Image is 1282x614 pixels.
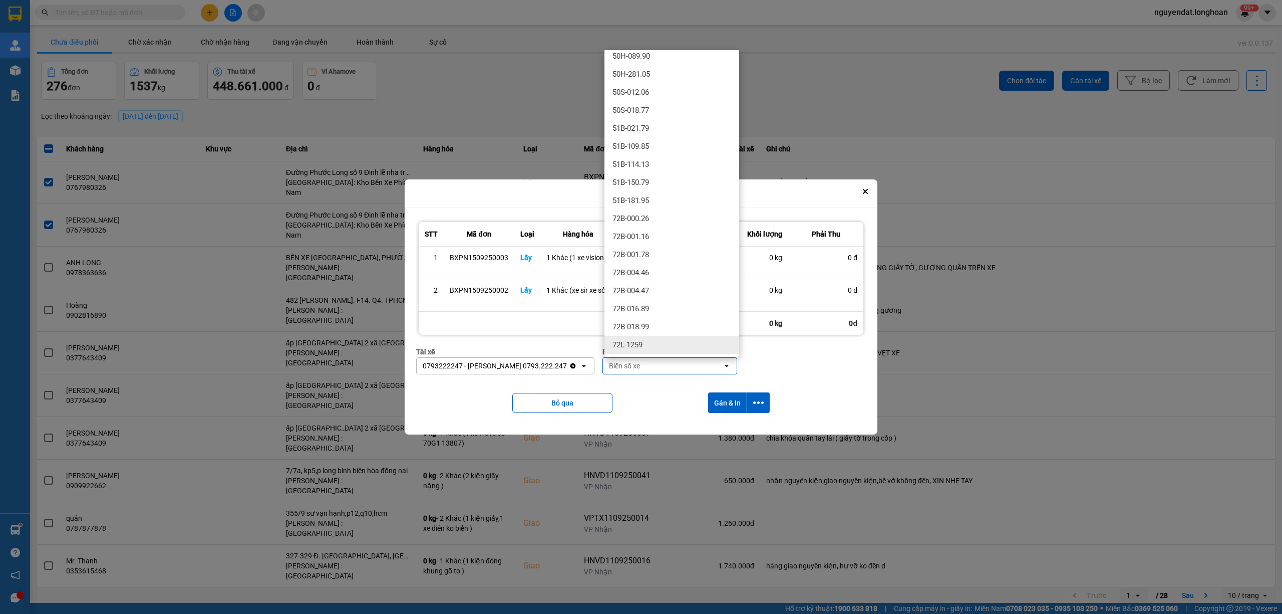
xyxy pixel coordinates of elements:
button: Gán & In [708,392,747,413]
div: Lấy [520,253,534,263]
div: 0 kg [741,312,788,335]
button: Close [859,185,871,197]
div: 0793222247 - [PERSON_NAME] 0793.222.247 [423,361,567,371]
div: 1 [425,253,438,263]
input: Selected 0793222247 - Lưu Nhược Khiêm 0793.222.247. [568,361,569,371]
div: 2 [425,285,438,295]
span: 72B-018.99 [612,322,649,332]
span: 51B-109.85 [612,141,649,151]
span: 51B-150.79 [612,177,649,187]
div: Gán tài xế nội bộ [405,179,877,209]
div: 0 kg [747,285,782,295]
div: Biển số xe [609,361,640,371]
span: 72B-000.26 [612,214,649,224]
div: Lấy [520,285,534,295]
span: 51B-114.13 [612,159,649,169]
span: 72B-004.47 [612,286,649,296]
span: [DATE] [145,20,174,31]
div: Phải Thu [794,228,857,240]
span: 50H-089.90 [612,51,650,61]
span: 72B-016.89 [612,304,649,314]
div: 1 Khác (xe sir xe số ) [546,285,609,295]
div: Biển số xe [602,346,737,357]
span: 50S-012.06 [612,87,649,97]
span: 0109597835 [140,48,203,56]
div: 0đ [788,312,863,335]
span: 72B-001.16 [612,232,649,242]
svg: open [723,362,731,370]
div: Mã đơn [450,228,508,240]
span: Mã đơn: BXPN1509250002 [4,74,104,102]
span: 51B-021.79 [612,123,649,133]
svg: open [580,362,588,370]
span: 72L-1259 [612,340,643,350]
svg: Clear value [569,362,577,370]
span: 50H-281.05 [612,69,650,79]
div: BXPN1509250002 [450,285,508,295]
button: Bỏ qua [512,393,612,413]
strong: CSKH: [28,43,53,52]
div: Loại [520,228,534,240]
span: 72B-004.46 [612,268,649,278]
div: dialog [405,179,877,435]
div: Hàng hóa [546,228,609,240]
span: 72B-001.78 [612,250,649,260]
div: Khối lượng [747,228,782,240]
span: CÔNG TY TNHH CHUYỂN PHÁT NHANH BẢO AN [78,34,138,70]
span: 51B-181.95 [612,195,649,206]
div: 0 đ [794,253,857,263]
div: 0 kg [747,253,782,263]
div: 1 Khác (1 xe vision) [546,253,609,263]
strong: MST: [140,48,159,56]
strong: PHIẾU DÁN LÊN HÀNG [39,5,171,18]
span: 50S-018.77 [612,105,649,115]
span: Ngày in phiếu: 18:22 ngày [36,20,174,31]
div: STT [425,228,438,240]
ul: Menu [604,50,739,357]
span: [PHONE_NUMBER] [4,43,76,61]
div: 0 đ [794,285,857,295]
div: BXPN1509250003 [450,253,508,263]
div: Tài xế [416,346,594,357]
